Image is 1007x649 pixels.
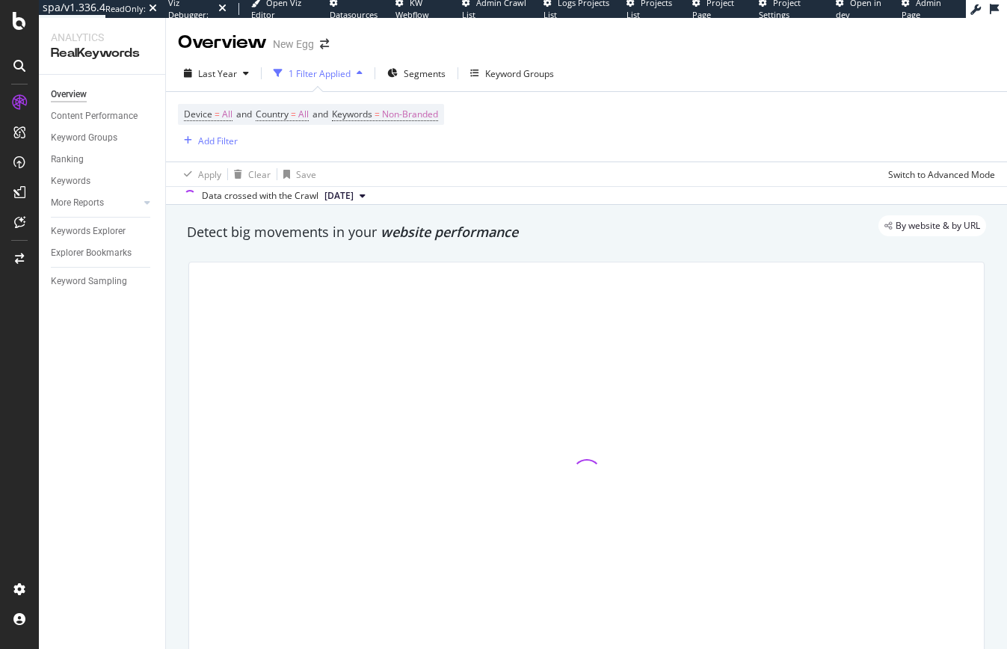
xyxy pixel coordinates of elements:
div: Content Performance [51,108,138,124]
a: Overview [51,87,155,102]
div: Analytics [51,30,153,45]
div: More Reports [51,195,104,211]
span: 2025 Aug. 1st [324,189,354,203]
div: Ranking [51,152,84,167]
button: [DATE] [318,187,372,205]
span: Non-Branded [382,104,438,125]
div: Add Filter [198,135,238,147]
span: and [312,108,328,120]
button: Segments [381,61,452,85]
div: ReadOnly: [105,3,146,15]
span: Keywords [332,108,372,120]
button: Apply [178,162,221,186]
span: and [236,108,252,120]
button: 1 Filter Applied [268,61,369,85]
button: Keyword Groups [464,61,560,85]
div: Clear [248,168,271,181]
div: Overview [178,30,267,55]
div: Keyword Groups [485,67,554,80]
div: Explorer Bookmarks [51,245,132,261]
a: Keywords [51,173,155,189]
div: Overview [51,87,87,102]
span: All [222,104,232,125]
span: Segments [404,67,446,80]
div: Keywords Explorer [51,224,126,239]
span: Datasources [330,9,378,20]
span: Device [184,108,212,120]
div: Save [296,168,316,181]
a: Ranking [51,152,155,167]
div: RealKeywords [51,45,153,62]
a: More Reports [51,195,140,211]
button: Switch to Advanced Mode [882,162,995,186]
div: Switch to Advanced Mode [888,168,995,181]
span: = [215,108,220,120]
span: By website & by URL [896,221,980,230]
div: legacy label [878,215,986,236]
div: Keyword Sampling [51,274,127,289]
div: arrow-right-arrow-left [320,39,329,49]
span: Country [256,108,289,120]
span: Last Year [198,67,237,80]
button: Save [277,162,316,186]
a: Keyword Groups [51,130,155,146]
div: Keywords [51,173,90,189]
div: 1 Filter Applied [289,67,351,80]
span: = [375,108,380,120]
button: Clear [228,162,271,186]
div: Apply [198,168,221,181]
div: Data crossed with the Crawl [202,189,318,203]
button: Last Year [178,61,255,85]
a: Explorer Bookmarks [51,245,155,261]
div: New Egg [273,37,314,52]
button: Add Filter [178,132,238,150]
a: Keywords Explorer [51,224,155,239]
div: Keyword Groups [51,130,117,146]
span: All [298,104,309,125]
a: Content Performance [51,108,155,124]
a: Keyword Sampling [51,274,155,289]
span: = [291,108,296,120]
